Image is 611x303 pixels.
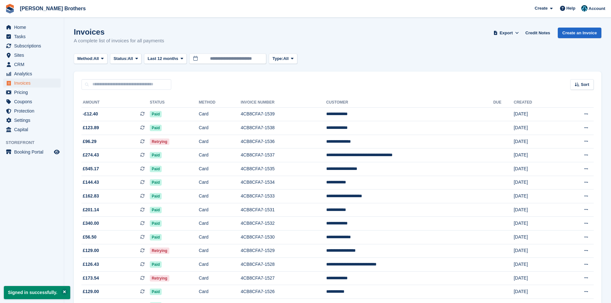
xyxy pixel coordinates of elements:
[14,41,53,50] span: Subscriptions
[3,23,61,32] a: menu
[514,217,560,231] td: [DATE]
[241,258,326,272] td: 4CB8CFA7-1528
[114,55,128,62] span: Status:
[241,271,326,285] td: 4CB8CFA7-1527
[150,275,169,282] span: Retrying
[514,162,560,176] td: [DATE]
[241,107,326,121] td: 4CB8CFA7-1539
[3,88,61,97] a: menu
[150,220,162,227] span: Paid
[3,106,61,115] a: menu
[241,203,326,217] td: 4CB8CFA7-1531
[14,51,53,60] span: Sites
[523,28,553,38] a: Credit Notes
[148,55,178,62] span: Last 12 months
[83,124,99,131] span: £123.89
[199,189,241,203] td: Card
[150,166,162,172] span: Paid
[3,79,61,88] a: menu
[199,135,241,148] td: Card
[199,217,241,231] td: Card
[150,261,162,268] span: Paid
[110,54,141,64] button: Status: All
[144,54,187,64] button: Last 12 months
[199,97,241,108] th: Method
[128,55,133,62] span: All
[514,148,560,162] td: [DATE]
[492,28,520,38] button: Export
[83,111,98,117] span: -£12.40
[241,244,326,258] td: 4CB8CFA7-1529
[14,106,53,115] span: Protection
[199,271,241,285] td: Card
[4,286,70,299] p: Signed in successfully.
[3,32,61,41] a: menu
[581,81,589,88] span: Sort
[74,54,107,64] button: Method: All
[514,107,560,121] td: [DATE]
[514,176,560,189] td: [DATE]
[3,147,61,156] a: menu
[241,162,326,176] td: 4CB8CFA7-1535
[83,193,99,199] span: £162.83
[199,176,241,189] td: Card
[326,97,493,108] th: Customer
[199,244,241,258] td: Card
[241,121,326,135] td: 4CB8CFA7-1538
[74,37,164,45] p: A complete list of invoices for all payments
[3,125,61,134] a: menu
[14,97,53,106] span: Coupons
[514,121,560,135] td: [DATE]
[150,152,162,158] span: Paid
[14,60,53,69] span: CRM
[241,97,326,108] th: Invoice Number
[272,55,283,62] span: Type:
[3,116,61,125] a: menu
[199,285,241,299] td: Card
[83,288,99,295] span: £129.00
[514,97,560,108] th: Created
[83,165,99,172] span: £545.17
[566,5,575,12] span: Help
[514,244,560,258] td: [DATE]
[241,176,326,189] td: 4CB8CFA7-1534
[14,32,53,41] span: Tasks
[199,107,241,121] td: Card
[199,231,241,244] td: Card
[241,135,326,148] td: 4CB8CFA7-1536
[241,231,326,244] td: 4CB8CFA7-1530
[150,289,162,295] span: Paid
[514,189,560,203] td: [DATE]
[94,55,99,62] span: All
[150,139,169,145] span: Retrying
[199,162,241,176] td: Card
[581,5,588,12] img: Helen Eldridge
[17,3,88,14] a: [PERSON_NAME] Brothers
[199,258,241,272] td: Card
[514,271,560,285] td: [DATE]
[150,111,162,117] span: Paid
[53,148,61,156] a: Preview store
[493,97,514,108] th: Due
[77,55,94,62] span: Method:
[74,28,164,36] h1: Invoices
[14,125,53,134] span: Capital
[14,23,53,32] span: Home
[241,285,326,299] td: 4CB8CFA7-1526
[3,60,61,69] a: menu
[199,203,241,217] td: Card
[514,285,560,299] td: [DATE]
[241,148,326,162] td: 4CB8CFA7-1537
[83,234,97,240] span: £56.50
[241,217,326,231] td: 4CB8CFA7-1532
[83,206,99,213] span: £201.14
[150,179,162,186] span: Paid
[589,5,605,12] span: Account
[283,55,289,62] span: All
[514,203,560,217] td: [DATE]
[83,247,99,254] span: £129.00
[558,28,601,38] a: Create an Invoice
[150,248,169,254] span: Retrying
[150,97,199,108] th: Status
[81,97,150,108] th: Amount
